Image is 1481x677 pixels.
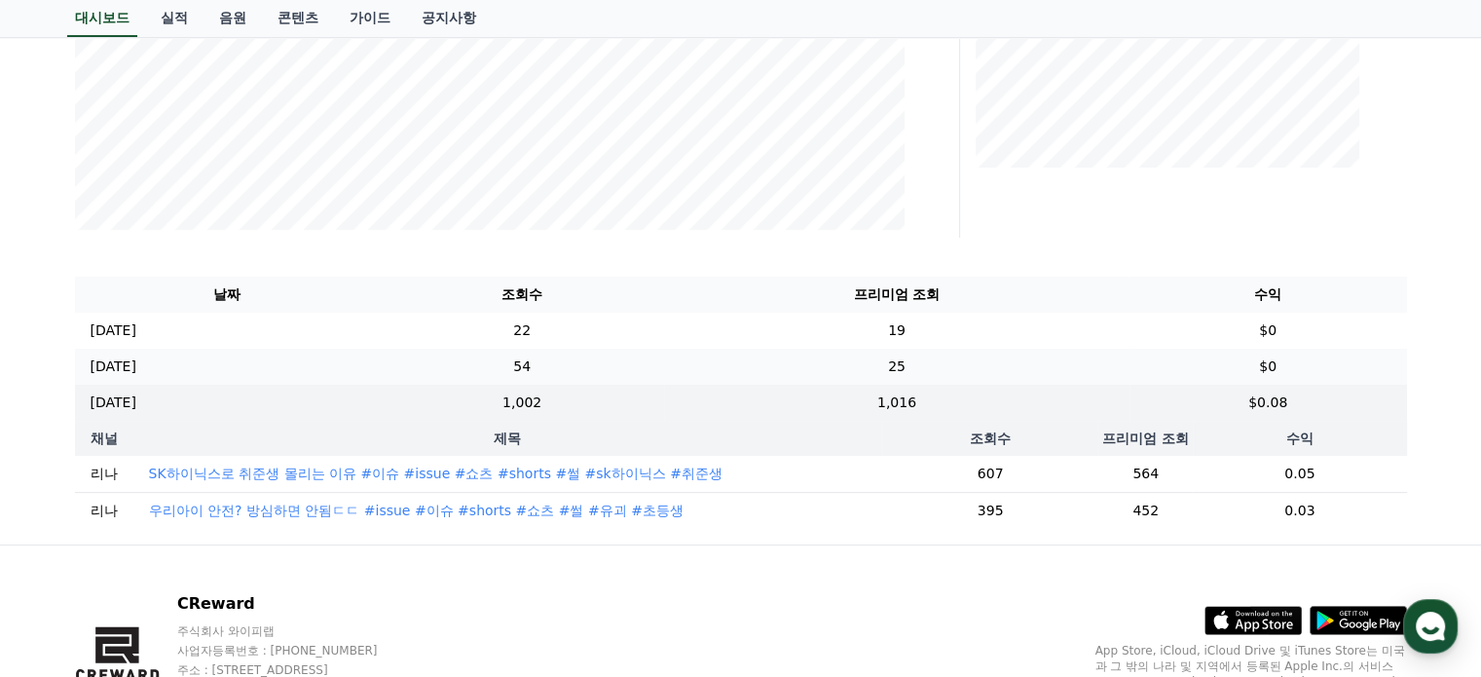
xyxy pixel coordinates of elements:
[882,492,1098,529] td: 395
[664,385,1129,421] td: 1,016
[91,393,136,413] p: [DATE]
[380,349,664,385] td: 54
[1129,313,1407,349] td: $0
[882,421,1098,456] th: 조회수
[380,313,664,349] td: 22
[75,421,133,456] th: 채널
[75,277,380,313] th: 날짜
[1129,349,1407,385] td: $0
[178,545,202,561] span: 대화
[380,385,664,421] td: 1,002
[61,545,73,560] span: 홈
[1098,456,1193,493] td: 564
[91,320,136,341] p: [DATE]
[1129,277,1407,313] th: 수익
[177,592,415,616] p: CReward
[664,313,1129,349] td: 19
[1193,492,1406,529] td: 0.03
[149,464,722,483] button: SK하이닉스로 취준생 몰리는 이유 #이슈 #issue #쇼츠 #shorts #썰 #sk하이닉스 #취준생
[1098,492,1193,529] td: 452
[1193,421,1406,456] th: 수익
[129,515,251,564] a: 대화
[882,456,1098,493] td: 607
[75,456,133,493] td: 리나
[1098,421,1193,456] th: 프리미엄 조회
[177,623,415,639] p: 주식회사 와이피랩
[664,349,1129,385] td: 25
[1193,456,1406,493] td: 0.05
[664,277,1129,313] th: 프리미엄 조회
[251,515,374,564] a: 설정
[149,501,684,520] button: 우리아이 안전? 방심하면 안됨ㄷㄷ #issue #이슈 #shorts #쇼츠 #썰 #유괴 #초등생
[6,515,129,564] a: 홈
[1129,385,1407,421] td: $0.08
[91,357,136,377] p: [DATE]
[301,545,324,560] span: 설정
[133,421,882,456] th: 제목
[177,643,415,658] p: 사업자등록번호 : [PHONE_NUMBER]
[75,492,133,529] td: 리나
[380,277,664,313] th: 조회수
